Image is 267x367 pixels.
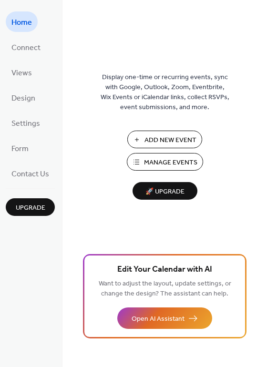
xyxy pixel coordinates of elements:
[11,41,41,55] span: Connect
[127,131,202,148] button: Add New Event
[6,62,38,82] a: Views
[6,112,46,133] a: Settings
[138,185,192,198] span: 🚀 Upgrade
[144,158,197,168] span: Manage Events
[11,142,29,156] span: Form
[117,307,212,329] button: Open AI Assistant
[6,198,55,216] button: Upgrade
[133,182,197,200] button: 🚀 Upgrade
[6,11,38,32] a: Home
[11,116,40,131] span: Settings
[144,135,196,145] span: Add New Event
[6,87,41,108] a: Design
[6,163,55,183] a: Contact Us
[16,203,45,213] span: Upgrade
[99,277,231,300] span: Want to adjust the layout, update settings, or change the design? The assistant can help.
[117,263,212,276] span: Edit Your Calendar with AI
[11,66,32,81] span: Views
[132,314,185,324] span: Open AI Assistant
[101,72,229,112] span: Display one-time or recurring events, sync with Google, Outlook, Zoom, Eventbrite, Wix Events or ...
[11,167,49,182] span: Contact Us
[11,15,32,30] span: Home
[6,138,34,158] a: Form
[6,37,46,57] a: Connect
[11,91,35,106] span: Design
[127,153,203,171] button: Manage Events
